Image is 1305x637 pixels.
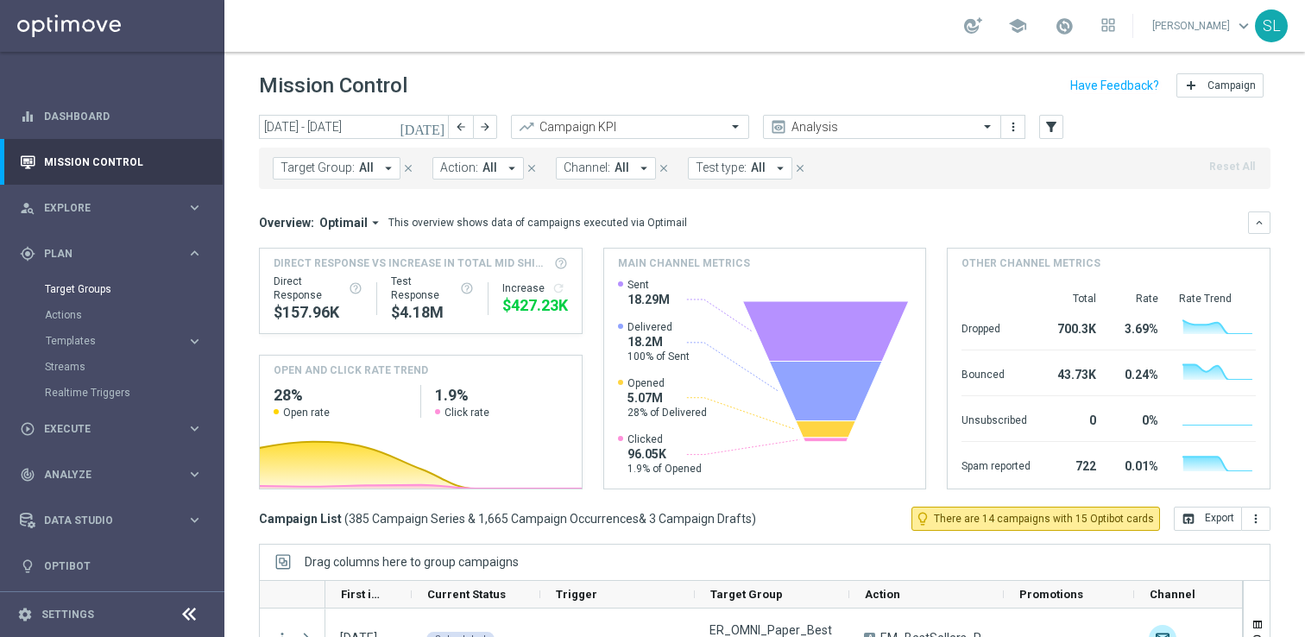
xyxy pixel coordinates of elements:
[792,159,808,178] button: close
[455,121,467,133] i: arrow_back
[45,308,180,322] a: Actions
[627,446,702,462] span: 96.05K
[319,215,368,230] span: Optimail
[41,609,94,620] a: Settings
[1174,511,1270,525] multiple-options-button: Export to CSV
[45,302,223,328] div: Actions
[186,466,203,482] i: keyboard_arrow_right
[564,161,610,175] span: Channel:
[1117,313,1158,341] div: 3.69%
[388,215,687,230] div: This overview shows data of campaigns executed via Optimail
[961,359,1031,387] div: Bounced
[1174,507,1242,531] button: open_in_browser Export
[1051,313,1096,341] div: 700.3K
[45,380,223,406] div: Realtime Triggers
[274,385,407,406] h2: 28%
[961,405,1031,432] div: Unsubscribed
[44,470,186,480] span: Analyze
[649,511,752,527] span: 3 Campaign Drafts
[1117,451,1158,478] div: 0.01%
[865,588,900,601] span: Action
[432,157,524,180] button: Action: All arrow_drop_down
[658,162,670,174] i: close
[19,559,204,573] button: lightbulb Optibot
[45,328,223,354] div: Templates
[19,468,204,482] button: track_changes Analyze keyboard_arrow_right
[341,588,382,601] span: First in Range
[1182,512,1195,526] i: open_in_browser
[359,161,374,175] span: All
[20,467,35,482] i: track_changes
[20,467,186,482] div: Analyze
[274,302,362,323] div: $157,961
[1117,405,1158,432] div: 0%
[273,157,400,180] button: Target Group: All arrow_drop_down
[186,512,203,528] i: keyboard_arrow_right
[391,274,473,302] div: Test Response
[344,511,349,527] span: (
[44,139,203,185] a: Mission Control
[281,161,355,175] span: Target Group:
[44,203,186,213] span: Explore
[1253,217,1265,229] i: keyboard_arrow_down
[636,161,652,176] i: arrow_drop_down
[1051,405,1096,432] div: 0
[618,255,750,271] h4: Main channel metrics
[1051,359,1096,387] div: 43.73K
[627,376,707,390] span: Opened
[627,350,690,363] span: 100% of Sent
[45,334,204,348] button: Templates keyboard_arrow_right
[19,201,204,215] div: person_search Explore keyboard_arrow_right
[556,588,597,601] span: Trigger
[1248,211,1270,234] button: keyboard_arrow_down
[45,354,223,380] div: Streams
[44,424,186,434] span: Execute
[349,511,639,527] span: 385 Campaign Series & 1,665 Campaign Occurrences
[400,119,446,135] i: [DATE]
[402,162,414,174] i: close
[752,511,756,527] span: )
[186,199,203,216] i: keyboard_arrow_right
[1176,73,1264,98] button: add Campaign
[482,161,497,175] span: All
[911,507,1160,531] button: lightbulb_outline There are 14 campaigns with 15 Optibot cards
[45,282,180,296] a: Target Groups
[381,161,396,176] i: arrow_drop_down
[400,159,416,178] button: close
[524,159,539,178] button: close
[656,159,671,178] button: close
[259,115,449,139] input: Select date range
[1150,588,1195,601] span: Channel
[710,588,783,601] span: Target Group
[1051,292,1096,306] div: Total
[627,278,670,292] span: Sent
[186,333,203,350] i: keyboard_arrow_right
[770,118,787,136] i: preview
[1019,588,1083,601] span: Promotions
[186,420,203,437] i: keyboard_arrow_right
[552,281,565,295] button: refresh
[19,422,204,436] button: play_circle_outline Execute keyboard_arrow_right
[427,588,506,601] span: Current Status
[368,215,383,230] i: arrow_drop_down
[19,155,204,169] button: Mission Control
[20,421,35,437] i: play_circle_outline
[274,274,362,302] div: Direct Response
[915,511,930,527] i: lightbulb_outline
[1117,292,1158,306] div: Rate
[1006,120,1020,134] i: more_vert
[19,110,204,123] button: equalizer Dashboard
[20,200,35,216] i: person_search
[274,363,428,378] h4: OPEN AND CLICK RATE TREND
[20,93,203,139] div: Dashboard
[772,161,788,176] i: arrow_drop_down
[46,336,169,346] span: Templates
[1255,9,1288,42] div: SL
[1242,507,1270,531] button: more_vert
[1151,13,1255,39] a: [PERSON_NAME]keyboard_arrow_down
[305,555,519,569] span: Drag columns here to group campaigns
